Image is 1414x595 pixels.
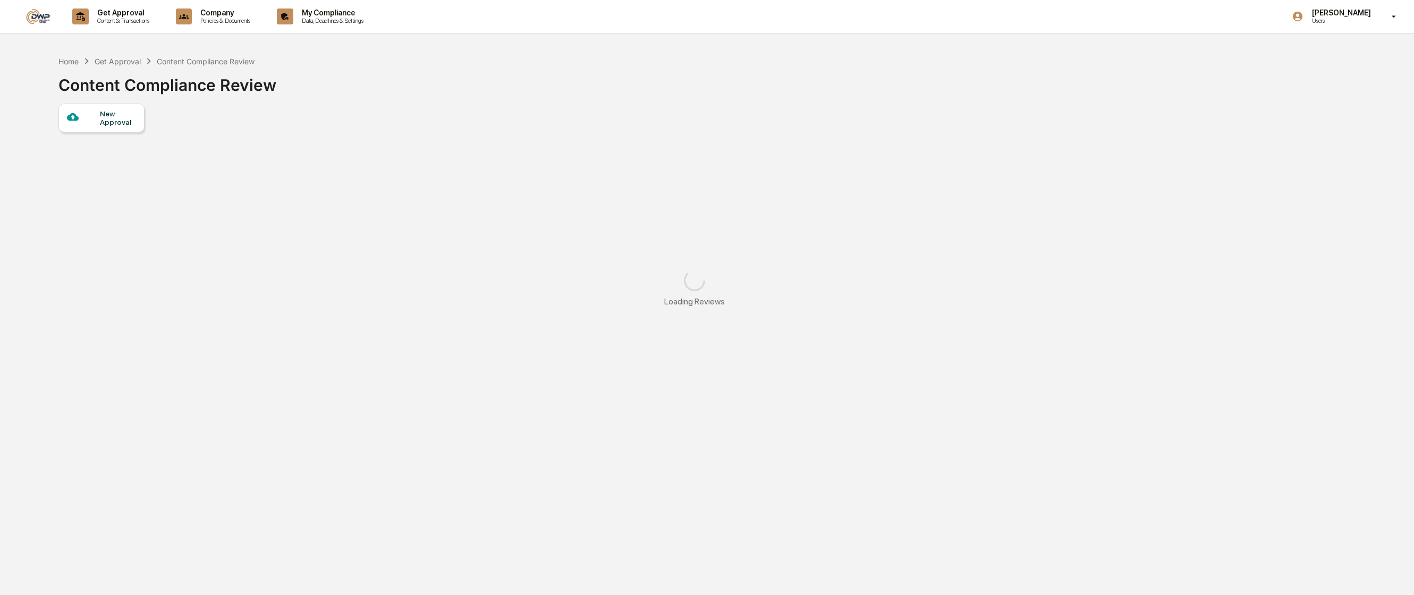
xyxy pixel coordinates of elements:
p: Policies & Documents [192,17,256,24]
p: Get Approval [89,8,155,17]
div: Content Compliance Review [58,67,276,95]
p: Data, Deadlines & Settings [293,17,369,24]
div: Home [58,57,79,66]
p: Content & Transactions [89,17,155,24]
p: My Compliance [293,8,369,17]
div: New Approval [100,109,136,126]
p: [PERSON_NAME] [1303,8,1376,17]
p: Company [192,8,256,17]
img: logo [26,8,51,24]
div: Loading Reviews [664,296,725,307]
div: Get Approval [95,57,141,66]
div: Content Compliance Review [157,57,255,66]
p: Users [1303,17,1376,24]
